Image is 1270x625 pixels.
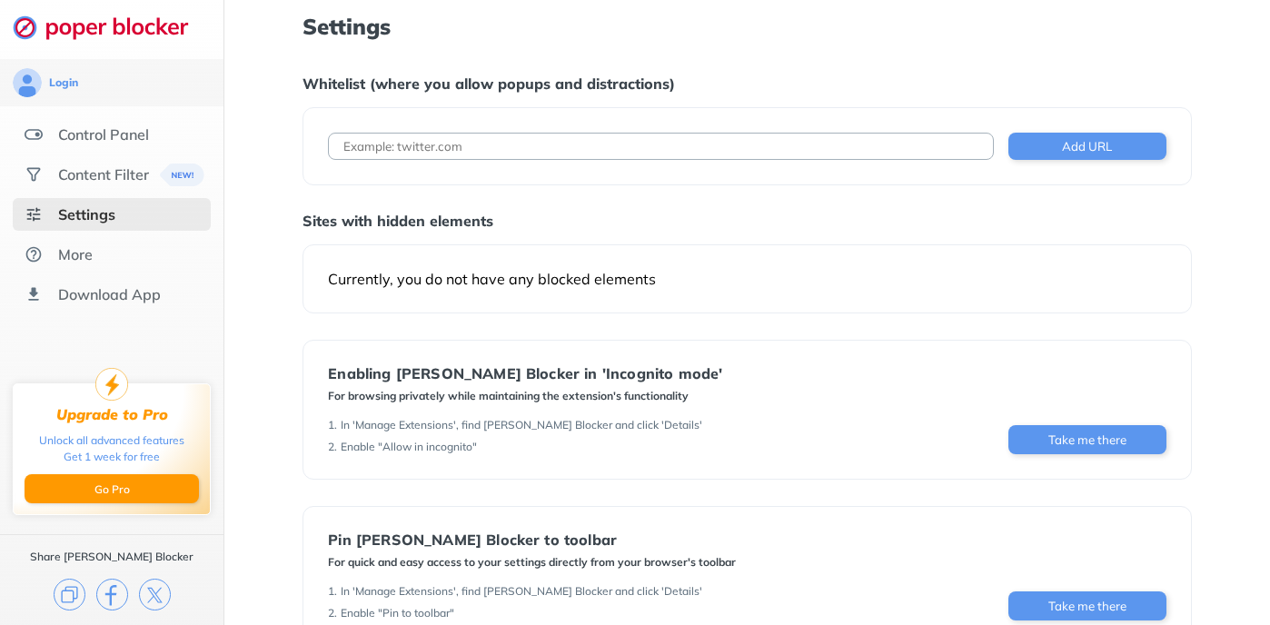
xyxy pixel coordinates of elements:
div: Content Filter [58,165,149,184]
div: Share [PERSON_NAME] Blocker [30,550,193,564]
img: menuBanner.svg [160,164,204,186]
img: logo-webpage.svg [13,15,208,40]
button: Take me there [1008,425,1166,454]
div: Enable "Allow in incognito" [341,440,477,454]
img: x.svg [139,579,171,610]
div: 2 . [328,440,337,454]
div: Whitelist (where you allow popups and distractions) [303,74,1191,93]
img: about.svg [25,245,43,263]
img: features.svg [25,125,43,144]
div: Settings [58,205,115,223]
div: Currently, you do not have any blocked elements [328,270,1166,288]
img: upgrade-to-pro.svg [95,368,128,401]
div: Download App [58,285,161,303]
div: 2 . [328,606,337,620]
img: download-app.svg [25,285,43,303]
div: Enabling [PERSON_NAME] Blocker in 'Incognito mode' [328,365,722,382]
div: Unlock all advanced features [39,432,184,449]
button: Add URL [1008,133,1166,160]
img: settings-selected.svg [25,205,43,223]
div: In 'Manage Extensions', find [PERSON_NAME] Blocker and click 'Details' [341,584,702,599]
div: For browsing privately while maintaining the extension's functionality [328,389,722,403]
div: 1 . [328,418,337,432]
button: Take me there [1008,591,1166,620]
button: Go Pro [25,474,199,503]
img: facebook.svg [96,579,128,610]
div: Login [49,75,78,90]
div: Enable "Pin to toolbar" [341,606,454,620]
div: Get 1 week for free [64,449,160,465]
div: In 'Manage Extensions', find [PERSON_NAME] Blocker and click 'Details' [341,418,702,432]
input: Example: twitter.com [328,133,993,160]
img: avatar.svg [13,68,42,97]
div: Upgrade to Pro [56,406,168,423]
img: social.svg [25,165,43,184]
div: Sites with hidden elements [303,212,1191,230]
h1: Settings [303,15,1191,38]
div: For quick and easy access to your settings directly from your browser's toolbar [328,555,736,570]
div: 1 . [328,584,337,599]
img: copy.svg [54,579,85,610]
div: More [58,245,93,263]
div: Control Panel [58,125,149,144]
div: Pin [PERSON_NAME] Blocker to toolbar [328,531,736,548]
